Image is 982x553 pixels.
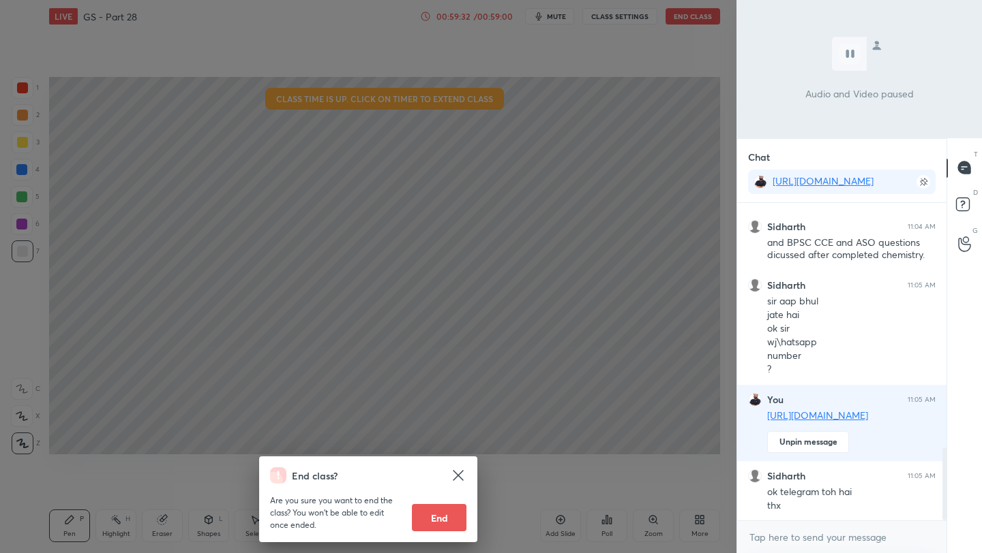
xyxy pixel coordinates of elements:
[767,499,936,513] div: thx
[412,504,466,531] button: End
[773,174,874,187] a: [URL][DOMAIN_NAME]
[748,393,762,407] img: 2e1776e2a17a458f8f2ae63657c11f57.jpg
[767,363,936,377] div: ?
[908,281,936,289] div: 11:05 AM
[974,149,978,159] p: T
[767,486,936,499] div: ok telegram toh hai
[767,236,936,262] div: and BPSC CCE and ASO questions dicussed after completed chemistry.
[767,431,849,453] button: Unpin message
[767,409,868,422] a: [URL][DOMAIN_NAME]
[767,394,784,406] h6: You
[973,187,978,197] p: D
[908,223,936,231] div: 11:04 AM
[767,279,805,291] h6: Sidharth
[767,190,936,204] div: Y
[737,139,781,175] p: Chat
[270,494,401,531] p: Are you sure you want to end the class? You won’t be able to edit once ended.
[767,336,936,349] div: wj\hatsapp
[805,86,914,101] p: Audio and Video paused
[767,349,936,363] div: number
[748,220,762,234] img: default.png
[748,469,762,483] img: default.png
[754,175,767,189] img: 2e1776e2a17a458f8f2ae63657c11f57.jpg
[737,203,947,521] div: grid
[908,396,936,404] div: 11:05 AM
[767,221,805,233] h6: Sidharth
[767,309,936,322] div: jate hai
[767,322,936,336] div: ok sir
[767,295,936,309] div: sir aap bhul
[972,225,978,236] p: G
[748,279,762,292] img: default.png
[908,472,936,480] div: 11:05 AM
[292,469,338,483] h4: End class?
[767,470,805,482] h6: Sidharth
